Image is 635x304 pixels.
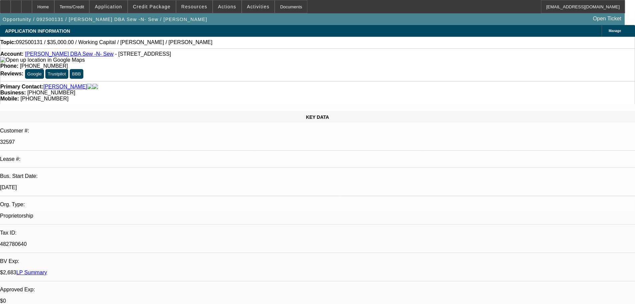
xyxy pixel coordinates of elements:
[242,0,275,13] button: Activities
[133,4,171,9] span: Credit Package
[25,69,44,79] button: Google
[0,90,26,95] strong: Business:
[0,39,16,45] strong: Topic:
[128,0,176,13] button: Credit Package
[16,39,212,45] span: 092500131 / $35,000.00 / Working Capital / [PERSON_NAME] / [PERSON_NAME]
[95,4,122,9] span: Application
[0,57,85,63] img: Open up location in Google Maps
[93,84,98,90] img: linkedin-icon.png
[306,114,329,120] span: KEY DATA
[181,4,207,9] span: Resources
[43,84,87,90] a: [PERSON_NAME]
[87,84,93,90] img: facebook-icon.png
[609,29,621,33] span: Manage
[0,96,19,101] strong: Mobile:
[115,51,171,57] span: - [STREET_ADDRESS]
[0,63,18,69] strong: Phone:
[590,13,624,24] a: Open Ticket
[3,17,207,22] span: Opportunity / 092500131 / [PERSON_NAME] DBA Sew -N- Sew / [PERSON_NAME]
[20,96,68,101] span: [PHONE_NUMBER]
[0,57,85,63] a: View Google Maps
[0,84,43,90] strong: Primary Contact:
[20,63,68,69] span: [PHONE_NUMBER]
[0,51,23,57] strong: Account:
[213,0,241,13] button: Actions
[90,0,127,13] button: Application
[0,71,23,76] strong: Reviews:
[70,69,83,79] button: BBB
[25,51,114,57] a: [PERSON_NAME] DBA Sew -N- Sew
[176,0,212,13] button: Resources
[5,28,70,34] span: APPLICATION INFORMATION
[247,4,270,9] span: Activities
[218,4,236,9] span: Actions
[16,270,47,275] a: LP Summary
[27,90,75,95] span: [PHONE_NUMBER]
[45,69,68,79] button: Trustpilot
